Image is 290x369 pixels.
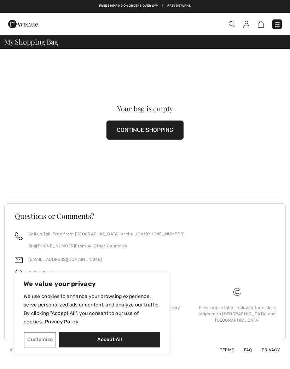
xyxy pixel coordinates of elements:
[15,212,275,219] h3: Questions or Comments?
[10,347,101,353] div: © [GEOGRAPHIC_DATA] All Rights Reserved
[28,270,52,275] span: Online Chat
[28,231,185,237] p: Call us Toll-Free from [GEOGRAPHIC_DATA] or the US at
[229,21,235,27] img: Search
[211,347,234,352] a: Terms
[233,288,241,296] img: Free shipping on orders over $99
[197,304,278,323] div: Free return label included for orders shipped to [GEOGRAPHIC_DATA] and [GEOGRAPHIC_DATA]
[24,292,160,326] p: We use cookies to enhance your browsing experience, serve personalized ads or content, and analyz...
[106,121,184,140] button: CONTINUE SHOPPING
[28,243,185,249] p: Dial From All Other Countries
[236,347,252,352] a: FAQ
[258,21,264,28] img: Shopping Bag
[99,4,158,8] a: Free shipping on orders over $99
[243,21,249,28] img: My Info
[162,4,163,8] span: |
[24,280,160,288] p: We value your privacy
[8,17,38,31] img: 1ère Avenue
[8,20,38,27] a: 1ère Avenue
[15,232,23,240] img: call
[12,304,93,311] div: Free shipping on orders over $99
[4,38,58,45] span: My Shopping Bag
[167,4,191,8] a: Free Returns
[18,105,272,112] div: Your bag is empty
[24,332,56,347] button: Customize
[253,347,280,352] a: Privacy
[28,257,102,262] a: [EMAIL_ADDRESS][DOMAIN_NAME]
[274,21,281,28] img: Menu
[146,232,185,236] a: [PHONE_NUMBER]
[45,318,79,325] a: Privacy Policy
[36,244,75,248] a: [PHONE_NUMBER]
[59,332,160,347] button: Accept All
[15,256,23,264] img: email
[15,270,23,277] img: chat
[14,272,170,355] div: We value your privacy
